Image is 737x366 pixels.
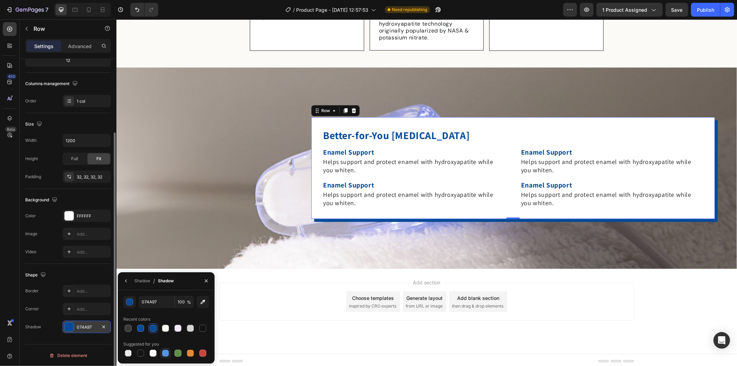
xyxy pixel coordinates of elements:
[25,249,36,255] div: Video
[25,156,38,162] div: Height
[34,43,54,50] p: Settings
[34,25,92,33] p: Row
[207,110,587,122] p: Better-for-You [MEDICAL_DATA]
[290,275,327,282] div: Generate layout
[25,271,47,280] div: Shape
[405,171,587,188] p: Helps support and protect enamel with hydroxyapatite while you whiten.
[77,324,97,330] div: 074A97
[405,128,456,137] strong: Enamel Support
[207,171,389,188] p: Helps support and protect enamel with hydroxyapatite while you whiten.
[45,6,48,14] p: 7
[49,351,87,360] div: Delete element
[207,161,258,170] strong: Enamel Support
[206,138,389,156] div: Rich Text Editor. Editing area: main
[25,324,41,330] div: Shadow
[207,138,389,155] p: Helps support and protect enamel with hydroxyapatite while you whiten.
[294,259,327,267] span: Add section
[139,296,174,308] input: Eg: FFFFFF
[289,284,326,290] span: from URL or image
[691,3,720,17] button: Publish
[336,284,387,290] span: then drag & drop elements
[25,213,36,219] div: Color
[405,138,587,155] p: Helps support and protect enamel with hydroxyapatite while you whiten.
[25,288,39,294] div: Border
[25,306,39,312] div: Corner
[25,350,111,361] button: Delete element
[341,275,383,282] div: Add blank section
[134,278,150,284] div: Shadow
[25,174,41,180] div: Padding
[187,299,191,305] span: %
[77,288,109,294] div: Add...
[25,137,37,144] div: Width
[405,161,456,170] strong: Enamel Support
[204,88,215,94] div: Row
[392,7,427,13] span: Need republishing
[665,3,688,17] button: Save
[25,79,79,89] div: Columns management
[63,134,111,147] input: Auto
[130,3,158,17] div: Undo/Redo
[5,127,17,132] div: Beta
[233,284,280,290] span: inspired by CRO experts
[207,128,258,137] strong: Enamel Support
[123,341,159,347] div: Suggested for you
[158,278,174,284] div: Shadow
[25,120,44,129] div: Size
[153,277,155,285] span: /
[714,332,730,349] div: Open Intercom Messenger
[71,156,78,162] span: Full
[25,231,37,237] div: Image
[25,98,37,104] div: Order
[206,109,587,123] h2: Rich Text Editor. Editing area: main
[596,3,663,17] button: 1 product assigned
[671,7,683,13] span: Save
[602,6,647,13] span: 1 product assigned
[7,74,17,79] div: 450
[68,43,92,50] p: Advanced
[206,128,389,138] div: Rich Text Editor. Editing area: main
[293,6,295,13] span: /
[77,174,109,180] div: 32, 32, 32, 32
[77,306,109,312] div: Add...
[236,275,278,282] div: Choose templates
[77,231,109,237] div: Add...
[296,6,368,13] span: Product Page - [DATE] 12:57:53
[77,98,109,104] div: 1 col
[123,316,150,322] div: Recent colors
[3,3,51,17] button: 7
[697,6,714,13] div: Publish
[116,19,737,366] iframe: Design area
[77,213,109,219] div: FFFFFF
[77,249,109,255] div: Add...
[25,195,59,205] div: Background
[96,156,101,162] span: Fit
[27,56,110,65] div: 12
